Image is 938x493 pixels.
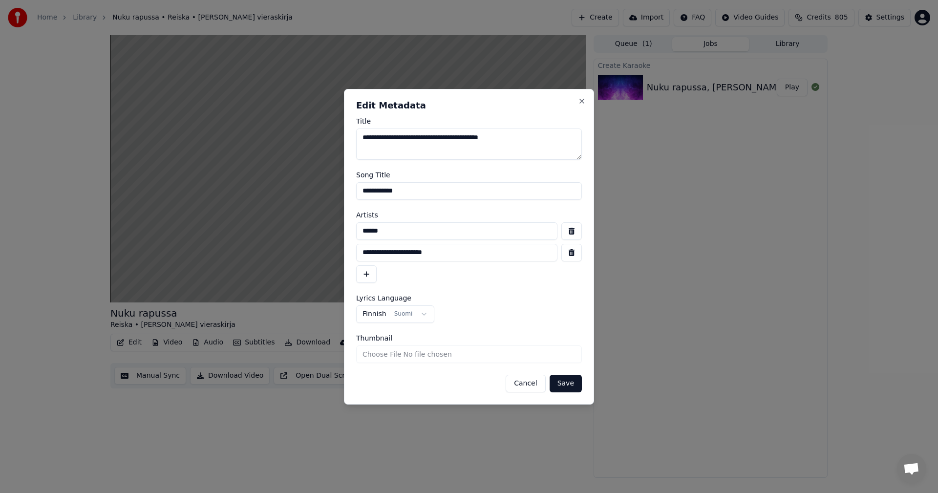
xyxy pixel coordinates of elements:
[550,375,582,392] button: Save
[356,171,582,178] label: Song Title
[506,375,545,392] button: Cancel
[356,295,411,301] span: Lyrics Language
[356,212,582,218] label: Artists
[356,335,392,342] span: Thumbnail
[356,118,582,125] label: Title
[356,101,582,110] h2: Edit Metadata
